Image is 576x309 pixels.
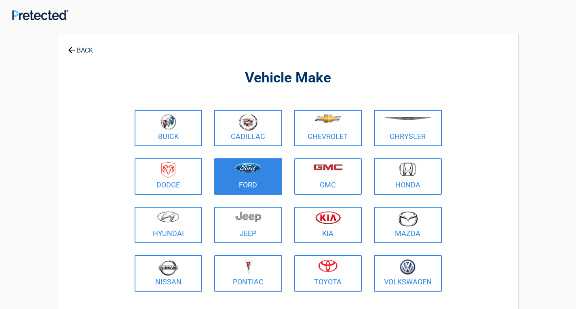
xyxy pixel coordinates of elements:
[244,259,252,275] img: pontiac
[374,255,442,292] a: Volkswagen
[157,211,179,223] img: hyundai
[161,162,175,178] img: dodge
[398,211,418,227] img: mazda
[318,259,338,272] img: toyota
[239,114,257,131] img: cadillac
[294,207,362,243] a: Kia
[133,69,444,88] h2: Vehicle Make
[400,259,416,275] img: volkswagen
[135,110,203,146] a: Buick
[158,259,178,276] img: nissan
[214,158,282,195] a: Ford
[135,207,203,243] a: Hyundai
[160,114,176,130] img: buick
[234,162,262,173] img: ford
[294,255,362,292] a: Toyota
[214,207,282,243] a: Jeep
[66,40,95,54] a: BACK
[294,158,362,195] a: GMC
[135,158,203,195] a: Dodge
[214,110,282,146] a: Cadillac
[383,117,433,120] img: chrysler
[399,162,416,177] img: honda
[235,211,261,222] img: jeep
[12,10,68,20] img: Main Logo
[374,110,442,146] a: Chrysler
[313,164,343,170] img: gmc
[214,255,282,292] a: Pontiac
[135,255,203,292] a: Nissan
[374,158,442,195] a: Honda
[314,114,342,123] img: chevrolet
[315,211,341,224] img: kia
[374,207,442,243] a: Mazda
[294,110,362,146] a: Chevrolet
